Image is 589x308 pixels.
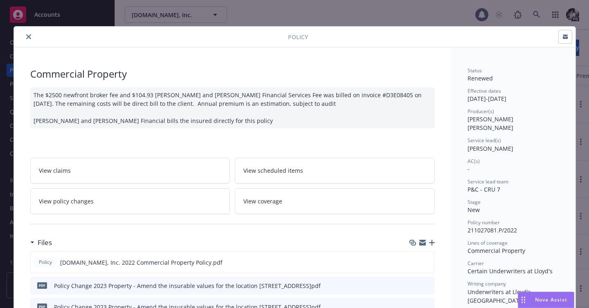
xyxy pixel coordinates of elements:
span: Writing company [468,280,506,287]
span: Policy number [468,219,500,226]
span: Status [468,67,482,74]
a: View policy changes [30,188,230,214]
button: Nova Assist [518,292,574,308]
a: View coverage [235,188,435,214]
div: Files [30,237,52,248]
span: Effective dates [468,87,501,94]
div: Policy Change 2023 Property - Amend the insurable values for the location [STREET_ADDRESS]pdf [54,281,321,290]
span: Producer(s) [468,108,494,115]
span: View claims [39,166,71,175]
button: close [24,32,34,42]
span: Policy [288,33,308,41]
span: View scheduled items [243,166,303,175]
span: View policy changes [39,197,94,205]
span: Nova Assist [535,296,567,303]
span: View coverage [243,197,282,205]
span: AC(s) [468,158,480,165]
a: View claims [30,158,230,183]
span: 211027081.P/2022 [468,226,517,234]
span: Service lead team [468,178,508,185]
div: [DATE] - [DATE] [468,87,559,103]
div: The $2500 newfront broker fee and $104.93 [PERSON_NAME] and [PERSON_NAME] Financial Services Fee ... [30,87,435,128]
button: preview file [424,281,432,290]
div: Drag to move [518,292,528,308]
span: pdf [37,282,47,288]
a: View scheduled items [235,158,435,183]
div: Commercial Property [30,67,435,81]
span: Policy [37,259,54,266]
span: [PERSON_NAME] [PERSON_NAME] [468,115,515,132]
span: Service lead(s) [468,137,501,144]
span: [DOMAIN_NAME], Inc. 2022 Commercial Property Policy.pdf [60,258,223,267]
span: P&C - CRU 7 [468,185,500,193]
span: Carrier [468,260,484,267]
button: download file [411,258,417,267]
button: preview file [424,258,431,267]
span: New [468,206,480,214]
h3: Files [38,237,52,248]
span: Renewed [468,74,493,82]
span: [PERSON_NAME] [468,145,513,152]
span: Stage [468,199,481,205]
button: download file [411,281,418,290]
span: Commercial Property [468,247,525,254]
span: Lines of coverage [468,239,508,246]
span: Certain Underwriters at Lloyd's [468,267,553,275]
span: Underwriters at Lloyd's, [GEOGRAPHIC_DATA] [468,288,534,304]
span: - [468,165,470,173]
